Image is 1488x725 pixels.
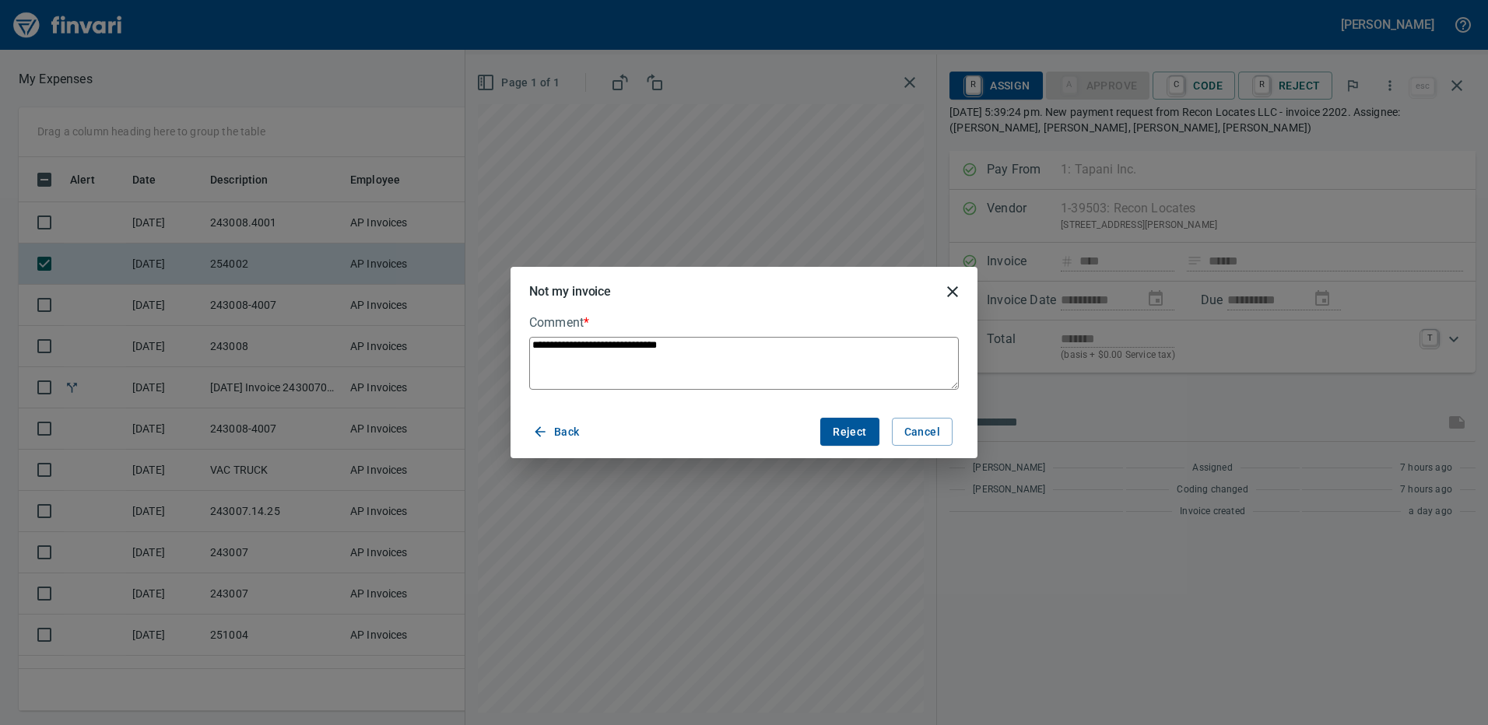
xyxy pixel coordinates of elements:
[529,283,611,299] h5: Not my invoice
[833,422,866,442] span: Reject
[535,422,580,442] span: Back
[820,418,879,447] button: Reject
[529,317,959,329] label: Comment
[934,273,971,310] button: close
[904,422,940,442] span: Cancel
[892,418,953,447] button: Cancel
[529,418,586,447] button: Back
